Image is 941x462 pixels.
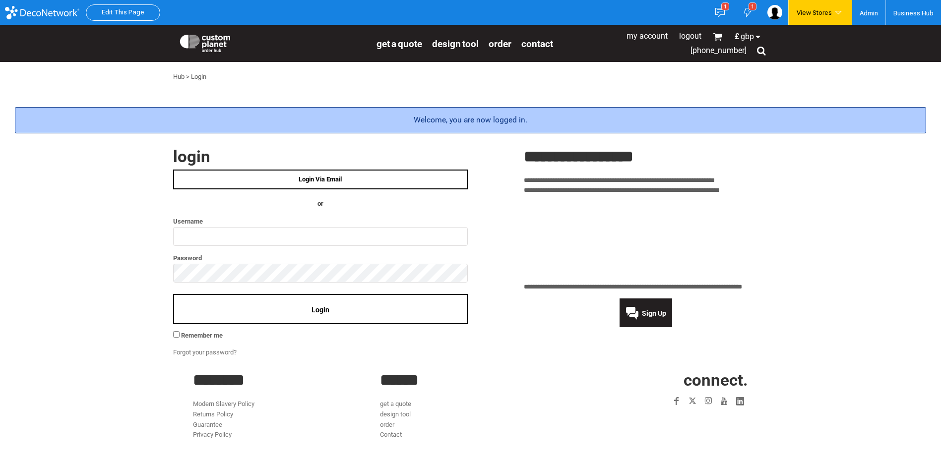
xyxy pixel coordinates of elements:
h4: OR [173,199,468,209]
a: order [380,421,394,428]
label: Password [173,252,468,264]
div: > [186,72,189,82]
span: Contact [521,38,553,50]
span: Remember me [181,332,223,339]
a: Logout [679,31,701,41]
div: 1 [721,2,729,10]
span: Login [312,306,329,314]
a: Custom Planet [173,27,372,57]
span: GBP [741,33,754,41]
a: Edit This Page [102,8,144,16]
a: Guarantee [193,421,222,428]
a: My Account [627,31,668,41]
a: Contact [380,431,402,438]
a: design tool [432,38,479,49]
iframe: Customer reviews powered by Trustpilot [611,415,748,427]
a: Hub [173,73,185,80]
div: Login [191,72,206,82]
span: Sign Up [642,309,666,317]
a: Forgot your password? [173,348,237,356]
span: Login Via Email [299,175,342,183]
a: Returns Policy [193,410,233,418]
span: [PHONE_NUMBER] [690,46,747,55]
a: order [489,38,511,49]
h2: Login [173,148,468,165]
input: Remember me [173,331,180,338]
a: design tool [380,410,411,418]
img: Custom Planet [178,32,232,52]
iframe: Customer reviews powered by Trustpilot [524,202,768,276]
label: Username [173,216,468,227]
a: Modern Slavery Policy [193,400,254,407]
div: 1 [749,2,756,10]
span: order [489,38,511,50]
span: £ [735,33,741,41]
a: get a quote [380,400,411,407]
a: Privacy Policy [193,431,232,438]
a: Contact [521,38,553,49]
a: get a quote [376,38,422,49]
span: design tool [432,38,479,50]
h2: CONNECT. [567,372,748,388]
div: Welcome, you are now logged in. [15,107,926,133]
a: Login Via Email [173,170,468,189]
span: get a quote [376,38,422,50]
